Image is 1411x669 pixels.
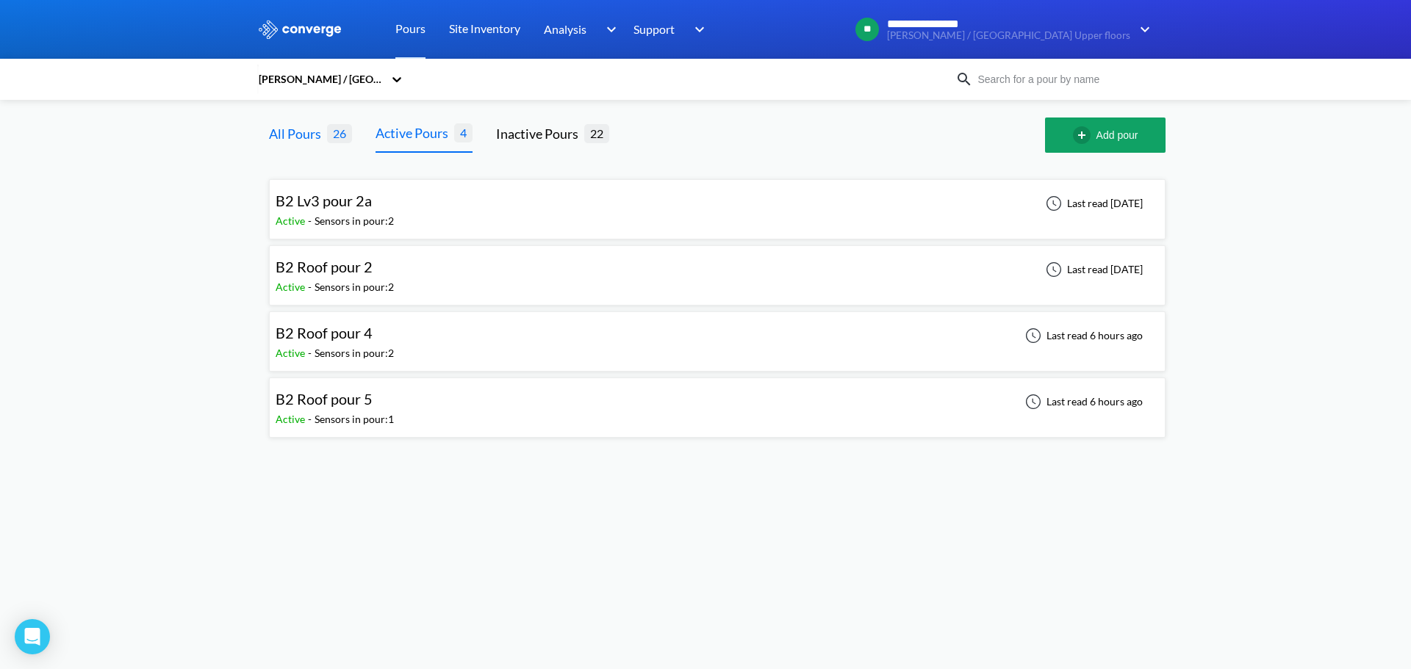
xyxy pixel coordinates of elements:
span: Active [276,281,308,293]
a: B2 Roof pour 4Active-Sensors in pour:2Last read 6 hours ago [269,328,1166,341]
span: - [308,214,315,227]
span: 4 [454,123,473,142]
span: [PERSON_NAME] / [GEOGRAPHIC_DATA] Upper floors [887,30,1130,41]
div: Sensors in pour: 2 [315,213,394,229]
div: [PERSON_NAME] / [GEOGRAPHIC_DATA] Upper floors [257,71,384,87]
div: Open Intercom Messenger [15,619,50,654]
input: Search for a pour by name [973,71,1151,87]
span: Analysis [544,20,586,38]
a: B2 Roof pour 2Active-Sensors in pour:2Last read [DATE] [269,262,1166,275]
span: 22 [584,124,609,142]
span: Active [276,347,308,359]
div: All Pours [269,123,327,144]
span: Active [276,214,308,227]
div: Sensors in pour: 2 [315,279,394,295]
span: Active [276,413,308,425]
img: downArrow.svg [1130,21,1154,38]
span: Support [633,20,675,38]
a: B2 Roof pour 5Active-Sensors in pour:1Last read 6 hours ago [269,394,1166,407]
button: Add pour [1045,117,1166,153]
img: downArrow.svg [685,21,708,38]
img: downArrow.svg [597,21,620,38]
span: - [308,347,315,359]
span: B2 Roof pour 5 [276,390,373,408]
span: - [308,281,315,293]
span: B2 Lv3 pour 2a [276,192,372,209]
div: Active Pours [376,123,454,143]
span: B2 Roof pour 2 [276,258,373,275]
span: 26 [327,124,352,142]
div: Last read [DATE] [1038,261,1147,278]
img: logo_ewhite.svg [257,20,342,39]
div: Sensors in pour: 1 [315,411,394,427]
span: B2 Roof pour 4 [276,324,373,341]
div: Last read [DATE] [1038,195,1147,212]
img: add-circle-outline.svg [1073,126,1096,144]
div: Last read 6 hours ago [1017,327,1147,344]
span: - [308,413,315,425]
div: Last read 6 hours ago [1017,393,1147,411]
img: icon-search.svg [955,70,973,88]
div: Inactive Pours [496,123,584,144]
div: Sensors in pour: 2 [315,345,394,361]
a: B2 Lv3 pour 2aActive-Sensors in pour:2Last read [DATE] [269,196,1166,209]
